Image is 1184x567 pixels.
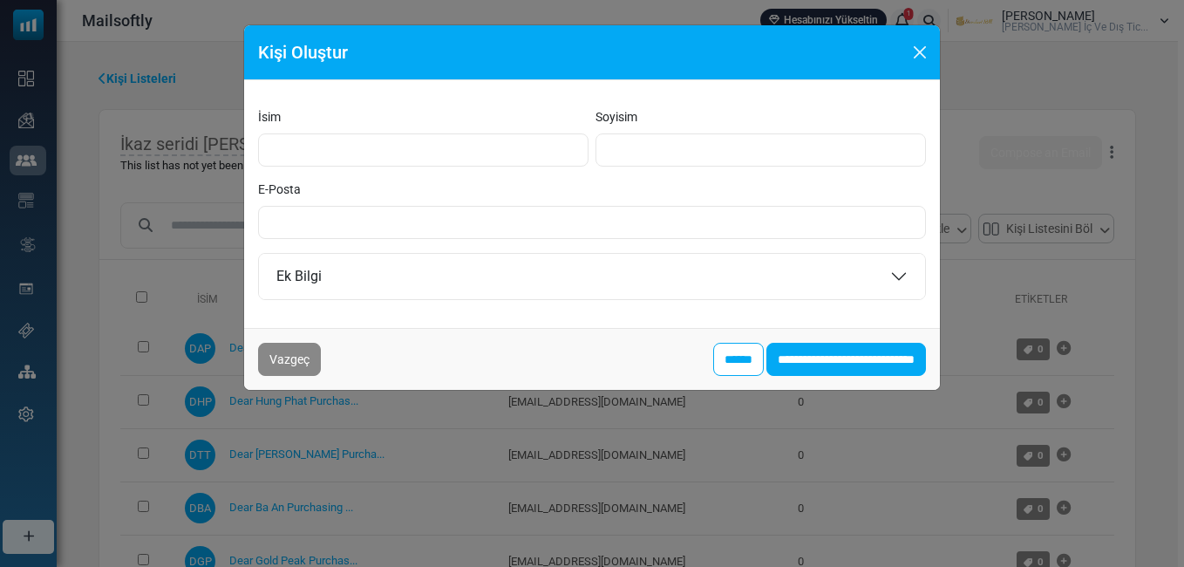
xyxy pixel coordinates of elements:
[907,39,933,65] button: Close
[258,108,281,126] label: İsim
[258,39,348,65] h5: Kişi Oluştur
[258,343,321,376] button: Vazgeç
[595,108,637,126] label: Soyisim
[258,181,301,199] label: E-Posta
[259,254,925,299] button: Ek Bilgi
